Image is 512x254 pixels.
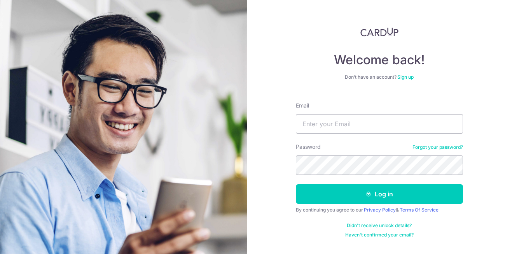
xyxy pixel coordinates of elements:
h4: Welcome back! [296,52,463,68]
div: Don’t have an account? [296,74,463,80]
label: Email [296,102,309,109]
a: Didn't receive unlock details? [347,222,412,229]
a: Forgot your password? [412,144,463,150]
a: Haven't confirmed your email? [345,232,414,238]
button: Log in [296,184,463,204]
img: CardUp Logo [360,27,398,37]
a: Terms Of Service [400,207,439,213]
a: Privacy Policy [364,207,396,213]
div: By continuing you agree to our & [296,207,463,213]
a: Sign up [397,74,414,80]
input: Enter your Email [296,114,463,134]
label: Password [296,143,321,151]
